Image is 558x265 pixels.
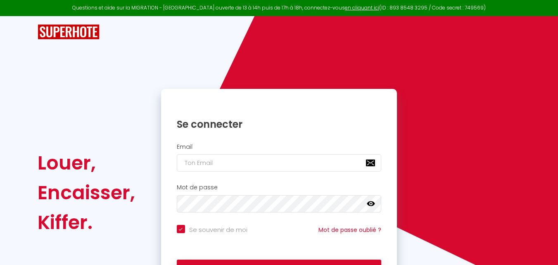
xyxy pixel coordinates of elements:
[345,4,379,11] a: en cliquant ici
[318,226,381,234] a: Mot de passe oublié ?
[38,178,135,208] div: Encaisser,
[38,24,100,40] img: SuperHote logo
[177,184,382,191] h2: Mot de passe
[38,148,135,178] div: Louer,
[177,118,382,131] h1: Se connecter
[177,143,382,150] h2: Email
[38,208,135,237] div: Kiffer.
[177,154,382,172] input: Ton Email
